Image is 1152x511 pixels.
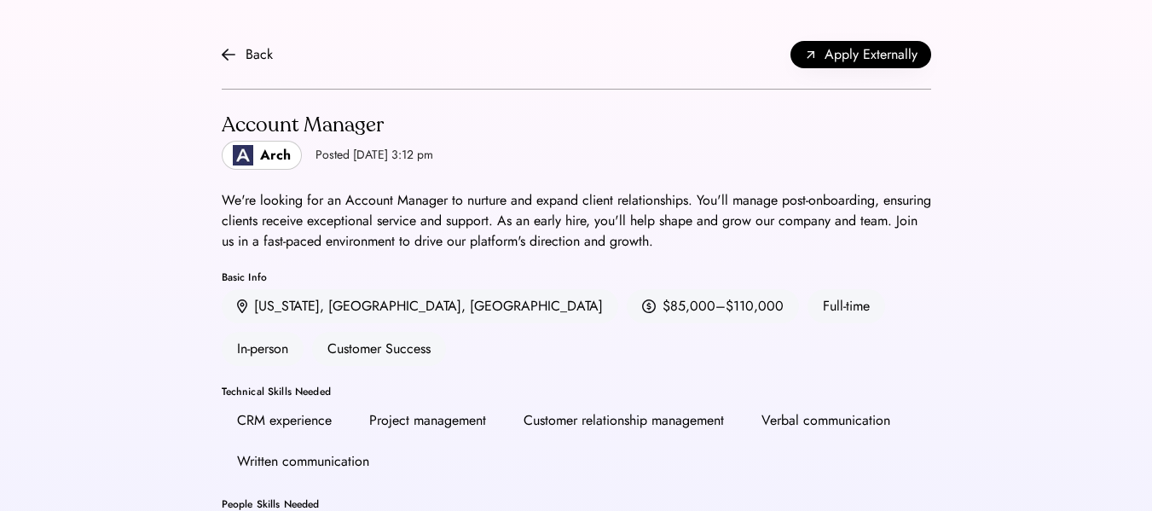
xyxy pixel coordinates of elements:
[237,299,247,314] img: location.svg
[369,410,486,431] div: Project management
[790,41,931,68] button: Apply Externally
[222,332,304,366] div: In-person
[663,296,784,316] div: $85,000–$110,000
[222,499,931,509] div: People Skills Needed
[312,332,446,366] div: Customer Success
[222,190,931,252] div: We're looking for an Account Manager to nurture and expand client relationships. You'll manage po...
[761,410,890,431] div: Verbal communication
[524,410,724,431] div: Customer relationship management
[246,44,273,65] div: Back
[254,296,603,316] div: [US_STATE], [GEOGRAPHIC_DATA], [GEOGRAPHIC_DATA]
[222,272,931,282] div: Basic Info
[222,112,433,139] div: Account Manager
[260,145,291,165] div: Arch
[237,451,369,472] div: Written communication
[642,299,656,314] img: money.svg
[825,44,918,65] span: Apply Externally
[233,145,253,165] img: Logo_Blue_1.png
[808,289,885,323] div: Full-time
[222,386,931,397] div: Technical Skills Needed
[315,147,433,164] div: Posted [DATE] 3:12 pm
[237,410,332,431] div: CRM experience
[222,48,235,61] img: arrow-back.svg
